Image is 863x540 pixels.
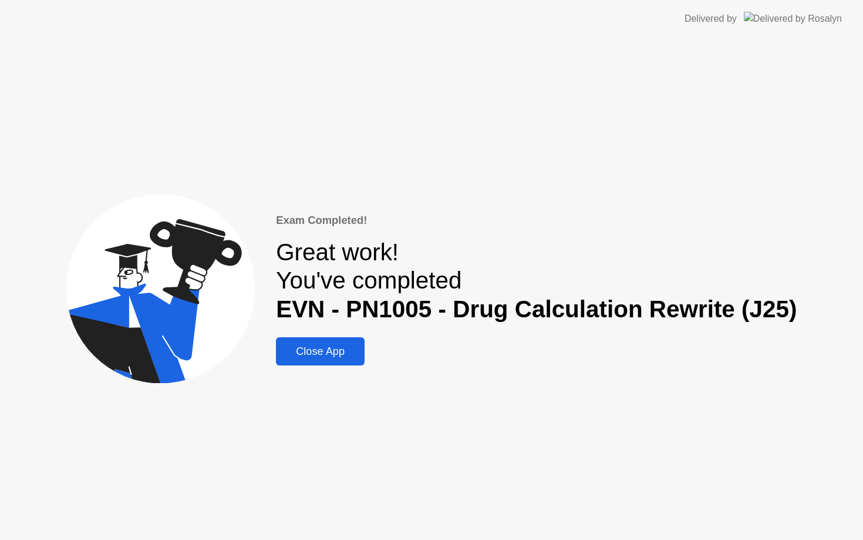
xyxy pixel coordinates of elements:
button: Close App [276,337,365,365]
img: Delivered by Rosalyn [744,12,842,25]
div: Exam Completed! [276,212,797,229]
div: Delivered by [685,12,737,26]
b: EVN - PN1005 - Drug Calculation Rewrite (J25) [276,296,797,323]
div: Great work! You've completed [276,238,797,324]
div: Close App [279,346,361,358]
